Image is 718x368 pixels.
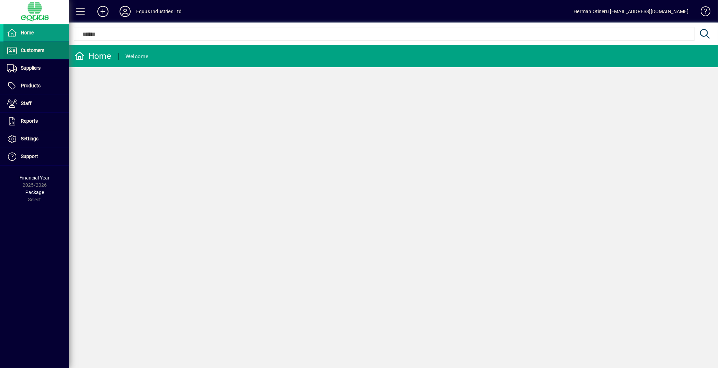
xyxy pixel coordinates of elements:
[92,5,114,18] button: Add
[3,60,69,77] a: Suppliers
[25,190,44,195] span: Package
[3,130,69,148] a: Settings
[21,83,41,88] span: Products
[20,175,50,181] span: Financial Year
[21,30,34,35] span: Home
[125,51,149,62] div: Welcome
[136,6,182,17] div: Equus Industries Ltd
[3,95,69,112] a: Staff
[3,113,69,130] a: Reports
[695,1,709,24] a: Knowledge Base
[75,51,111,62] div: Home
[21,65,41,71] span: Suppliers
[114,5,136,18] button: Profile
[3,148,69,165] a: Support
[3,42,69,59] a: Customers
[21,100,32,106] span: Staff
[21,47,44,53] span: Customers
[573,6,689,17] div: Herman Otineru [EMAIL_ADDRESS][DOMAIN_NAME]
[21,154,38,159] span: Support
[21,136,38,141] span: Settings
[3,77,69,95] a: Products
[21,118,38,124] span: Reports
